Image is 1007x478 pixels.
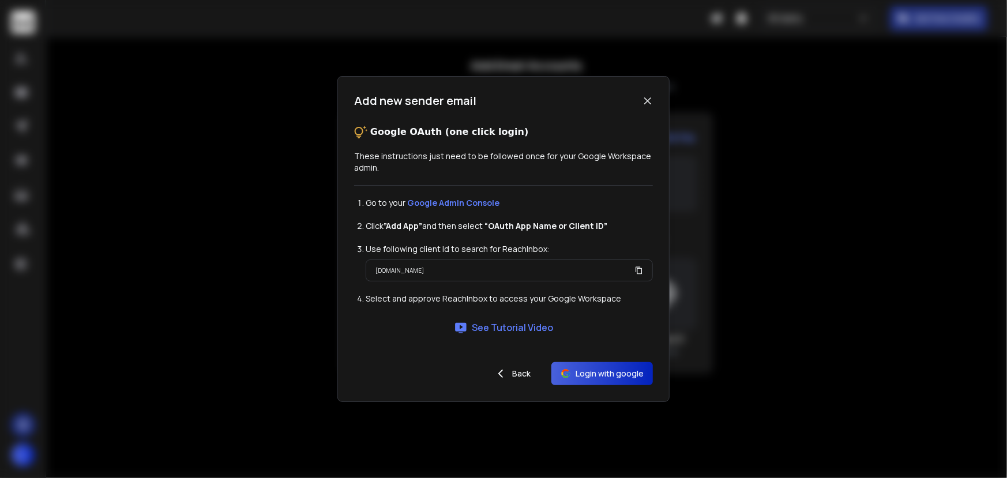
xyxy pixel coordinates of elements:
li: Click and then select [366,220,653,232]
li: Select and approve ReachInbox to access your Google Workspace [366,293,653,304]
li: Use following client Id to search for ReachInbox: [366,243,653,255]
img: tips [354,125,368,139]
strong: ”Add App” [384,220,422,231]
p: [DOMAIN_NAME] [375,265,424,276]
strong: “OAuth App Name or Client ID” [484,220,607,231]
a: See Tutorial Video [454,321,554,334]
li: Go to your [366,197,653,209]
p: Google OAuth (one click login) [370,125,528,139]
h1: Add new sender email [354,93,476,109]
button: Login with google [551,362,653,385]
p: These instructions just need to be followed once for your Google Workspace admin. [354,150,653,174]
button: Back [484,362,540,385]
a: Google Admin Console [407,197,499,208]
